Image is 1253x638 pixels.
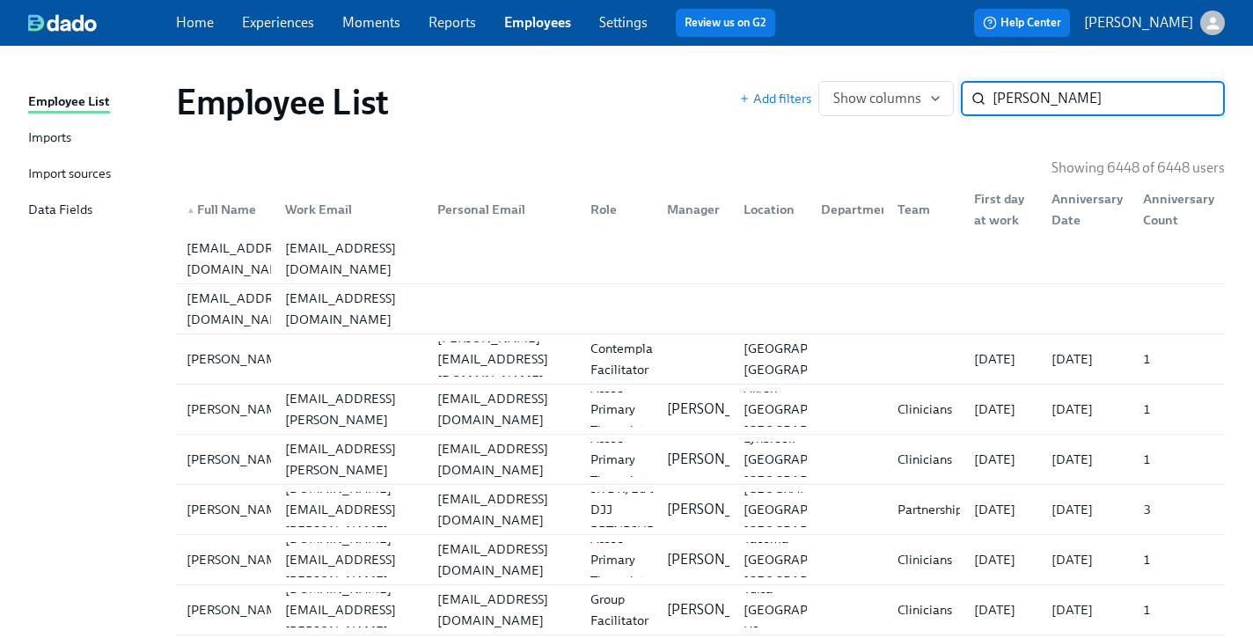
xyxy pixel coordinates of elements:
div: [EMAIL_ADDRESS][DOMAIN_NAME] [430,388,576,430]
div: [EMAIL_ADDRESS][DOMAIN_NAME] [430,589,576,631]
button: [PERSON_NAME] [1084,11,1225,35]
div: ▲Full Name [180,192,271,227]
a: Review us on G2 [685,14,766,32]
a: [PERSON_NAME][PERSON_NAME][DOMAIN_NAME][EMAIL_ADDRESS][PERSON_NAME][DOMAIN_NAME][EMAIL_ADDRESS][D... [176,585,1225,635]
a: Imports [28,128,162,150]
img: dado [28,14,97,32]
a: Reports [429,14,476,31]
div: [DATE] [967,599,1037,620]
div: Location [736,199,806,220]
div: [DATE] [1044,399,1130,420]
div: [DATE] [1044,348,1130,370]
button: Show columns [818,81,954,116]
div: Personal Email [430,199,576,220]
div: Work Email [271,192,424,227]
div: [DATE] [967,549,1037,570]
div: [PERSON_NAME][DOMAIN_NAME][EMAIL_ADDRESS][PERSON_NAME][DOMAIN_NAME] [278,507,424,612]
div: Akron [GEOGRAPHIC_DATA] [GEOGRAPHIC_DATA] [736,378,880,441]
div: [PERSON_NAME][EMAIL_ADDRESS][DOMAIN_NAME] [430,327,576,391]
div: Anniversary Count [1136,188,1221,231]
div: 1 [1136,399,1221,420]
div: 3 [1136,499,1221,520]
div: [EMAIL_ADDRESS][DOMAIN_NAME] [278,288,424,330]
div: Department [814,199,901,220]
p: [PERSON_NAME] [667,550,776,569]
div: [EMAIL_ADDRESS][DOMAIN_NAME] [278,238,424,280]
p: [PERSON_NAME] [667,600,776,620]
div: Assoc Primary Therapist [583,428,653,491]
div: Anniversary Date [1037,192,1130,227]
a: [PERSON_NAME][PERSON_NAME][DOMAIN_NAME][EMAIL_ADDRESS][PERSON_NAME][DOMAIN_NAME][EMAIL_ADDRESS][D... [176,535,1225,585]
a: Data Fields [28,200,162,222]
div: Assoc Primary Therapist [583,378,653,441]
div: [DATE] [967,399,1037,420]
a: [PERSON_NAME][PERSON_NAME][EMAIL_ADDRESS][PERSON_NAME][DOMAIN_NAME][EMAIL_ADDRESS][DOMAIN_NAME]As... [176,435,1225,485]
div: [EMAIL_ADDRESS][DOMAIN_NAME][EMAIL_ADDRESS][DOMAIN_NAME] [176,284,1225,334]
div: Partnerships [890,499,975,520]
div: [PERSON_NAME] [180,499,297,520]
div: [DATE] [1044,499,1130,520]
input: Search by name [993,81,1225,116]
div: Clinicians [890,599,960,620]
div: Anniversary Date [1044,188,1130,231]
div: Assoc Primary Therapist [583,528,653,591]
div: [PERSON_NAME][DOMAIN_NAME][EMAIL_ADDRESS][PERSON_NAME][DOMAIN_NAME] [278,457,424,562]
div: Data Fields [28,200,92,222]
div: Full Name [180,199,271,220]
a: Experiences [242,14,314,31]
div: Department [807,192,883,227]
a: [EMAIL_ADDRESS][DOMAIN_NAME][EMAIL_ADDRESS][DOMAIN_NAME] [176,234,1225,284]
a: [PERSON_NAME][PERSON_NAME][DOMAIN_NAME][EMAIL_ADDRESS][PERSON_NAME][DOMAIN_NAME][EMAIL_ADDRESS][D... [176,485,1225,535]
div: Tacoma [GEOGRAPHIC_DATA] [GEOGRAPHIC_DATA] [736,528,880,591]
div: 1 [1136,348,1221,370]
a: Settings [599,14,648,31]
div: Location [729,192,806,227]
div: Clinicians [890,449,960,470]
div: Personal Email [423,192,576,227]
div: 1 [1136,449,1221,470]
a: Employees [504,14,571,31]
div: Anniversary Count [1129,192,1221,227]
p: [PERSON_NAME] [1084,13,1193,33]
div: [GEOGRAPHIC_DATA], [GEOGRAPHIC_DATA] [736,338,883,380]
div: Employee List [28,92,110,114]
div: Team [890,199,960,220]
p: Showing 6448 of 6448 users [1051,158,1225,178]
a: dado [28,14,176,32]
a: [PERSON_NAME][PERSON_NAME][EMAIL_ADDRESS][DOMAIN_NAME]Contemplative Facilitator[GEOGRAPHIC_DATA],... [176,334,1225,385]
p: [PERSON_NAME] [667,450,776,469]
div: [PERSON_NAME][PERSON_NAME][EMAIL_ADDRESS][PERSON_NAME][DOMAIN_NAME][EMAIL_ADDRESS][DOMAIN_NAME]As... [176,385,1225,434]
span: Help Center [983,14,1061,32]
a: [PERSON_NAME][PERSON_NAME][EMAIL_ADDRESS][PERSON_NAME][DOMAIN_NAME][EMAIL_ADDRESS][DOMAIN_NAME]As... [176,385,1225,435]
button: Review us on G2 [676,9,775,37]
div: [PERSON_NAME][PERSON_NAME][DOMAIN_NAME][EMAIL_ADDRESS][PERSON_NAME][DOMAIN_NAME][EMAIL_ADDRESS][D... [176,485,1225,534]
div: Team [883,192,960,227]
div: Manager [660,199,729,220]
div: [DATE] [967,499,1037,520]
button: Add filters [739,90,811,107]
div: [PERSON_NAME][PERSON_NAME][DOMAIN_NAME][EMAIL_ADDRESS][PERSON_NAME][DOMAIN_NAME][EMAIL_ADDRESS][D... [176,535,1225,584]
div: [DATE] [1044,599,1130,620]
a: Home [176,14,214,31]
div: 1 [1136,549,1221,570]
div: [PERSON_NAME] [180,399,297,420]
button: Help Center [974,9,1070,37]
span: Show columns [833,90,939,107]
div: Group Facilitator [583,589,656,631]
div: [DATE] [967,348,1037,370]
a: Employee List [28,92,162,114]
div: [EMAIL_ADDRESS][DOMAIN_NAME] [430,488,576,531]
h1: Employee List [176,81,389,123]
div: [PERSON_NAME][EMAIL_ADDRESS][PERSON_NAME][DOMAIN_NAME] [278,417,424,502]
p: [PERSON_NAME] [667,500,776,519]
div: [DATE] [1044,549,1130,570]
div: First day at work [960,192,1037,227]
div: [DATE] [1044,449,1130,470]
div: [GEOGRAPHIC_DATA] [GEOGRAPHIC_DATA] [GEOGRAPHIC_DATA] [736,478,880,541]
div: [EMAIL_ADDRESS][DOMAIN_NAME] [180,238,304,280]
a: [EMAIL_ADDRESS][DOMAIN_NAME][EMAIL_ADDRESS][DOMAIN_NAME] [176,284,1225,334]
div: Contemplative Facilitator [583,338,681,380]
div: [PERSON_NAME][PERSON_NAME][DOMAIN_NAME][EMAIL_ADDRESS][PERSON_NAME][DOMAIN_NAME][EMAIL_ADDRESS][D... [176,585,1225,634]
div: Work Email [278,199,424,220]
